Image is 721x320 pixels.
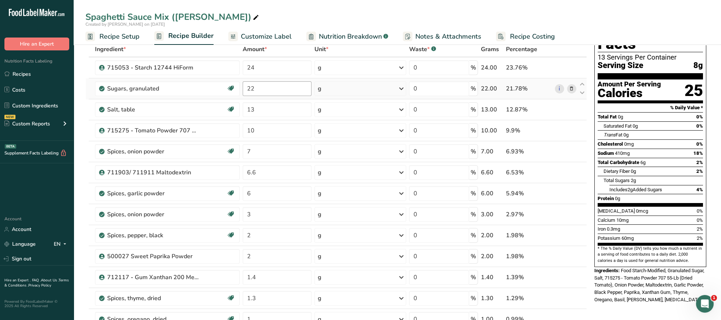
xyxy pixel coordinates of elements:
div: 13.00 [481,105,503,114]
span: Unit [314,45,328,54]
div: 24.00 [481,63,503,72]
div: Spices, garlic powder [107,189,199,198]
div: Waste [409,45,436,54]
div: 1.39% [506,273,552,282]
div: 6.93% [506,147,552,156]
a: Nutrition Breakdown [306,28,388,45]
div: 500027 Sweet Paprika Powder [107,252,199,261]
div: 715053 - Starch 12744 HiForm [107,63,199,72]
span: Customize Label [241,32,292,42]
span: Percentage [506,45,537,54]
a: i [555,84,564,93]
span: 1 [711,295,717,301]
div: g [318,126,321,135]
span: 8g [693,61,703,70]
span: Total Carbohydrate [598,160,639,165]
div: Salt, table [107,105,199,114]
div: g [318,63,321,72]
div: Sugars, granulated [107,84,199,93]
div: 25 [685,81,703,100]
span: 2g [631,178,636,183]
span: 0g [633,123,638,129]
span: 0mg [624,141,634,147]
div: 6.60 [481,168,503,177]
div: 7.00 [481,147,503,156]
span: Cholesterol [598,141,623,147]
div: Spices, thyme, dried [107,294,199,303]
div: 1.40 [481,273,503,282]
div: 22.00 [481,84,503,93]
div: g [318,147,321,156]
span: 10mg [616,217,629,223]
section: % Daily Value * [598,103,703,112]
div: g [318,273,321,282]
span: 6g [640,160,646,165]
div: Spaghetti Sauce Mix ([PERSON_NAME]) [85,10,260,24]
span: 0% [696,123,703,129]
div: 2.97% [506,210,552,219]
span: Iron [598,226,606,232]
span: 0% [697,208,703,214]
span: 0g [623,132,629,138]
i: Trans [604,132,616,138]
div: 1.29% [506,294,552,303]
span: 0% [696,141,703,147]
div: Custom Reports [4,120,50,128]
div: Spices, pepper, black [107,231,199,240]
div: Spices, onion powder [107,147,199,156]
a: About Us . [41,278,59,283]
span: 2% [697,226,703,232]
a: Customize Label [228,28,292,45]
div: 1.30 [481,294,503,303]
div: g [318,105,321,114]
div: 9.9% [506,126,552,135]
div: 2.00 [481,252,503,261]
span: 60mg [622,235,634,241]
div: 13 Servings Per Container [598,54,703,61]
div: g [318,294,321,303]
div: 3.00 [481,210,503,219]
span: Nutrition Breakdown [319,32,382,42]
span: 2% [696,168,703,174]
h1: Nutrition Facts [598,18,703,52]
div: 23.76% [506,63,552,72]
div: 712117 - Gum Xanthan 200 Mesh 55-Lb [107,273,199,282]
span: Recipe Setup [99,32,140,42]
span: Calcium [598,217,615,223]
span: Created by [PERSON_NAME] on [DATE] [85,21,165,27]
a: Terms & Conditions . [4,278,69,288]
div: g [318,231,321,240]
div: 711903/ 711911 Maltodextrin [107,168,199,177]
span: 2% [697,235,703,241]
button: Hire an Expert [4,38,69,50]
div: Calories [598,88,661,99]
a: Recipe Builder [154,28,214,45]
div: 715275 - Tomato Powder 707 55-Lb [107,126,199,135]
span: Ingredient [95,45,126,54]
span: 18% [693,150,703,156]
a: Recipe Costing [496,28,555,45]
div: 1.98% [506,252,552,261]
a: Language [4,238,36,250]
iframe: Intercom live chat [696,295,714,313]
span: Ingredients: [594,268,620,273]
div: NEW [4,115,15,119]
a: FAQ . [32,278,41,283]
div: g [318,210,321,219]
span: 0mcg [636,208,648,214]
div: 1.98% [506,231,552,240]
span: Amount [243,45,267,54]
div: Amount Per Serving [598,81,661,88]
span: 0g [618,114,623,120]
span: Total Fat [598,114,617,120]
div: 5.94% [506,189,552,198]
div: Powered By FoodLabelMaker © 2025 All Rights Reserved [4,299,69,308]
span: Total Sugars [604,178,630,183]
div: 2.00 [481,231,503,240]
span: Dietary Fiber [604,168,630,174]
span: Sodium [598,150,614,156]
div: 6.53% [506,168,552,177]
a: Recipe Setup [85,28,140,45]
div: EN [54,240,69,249]
span: 0g [615,196,620,201]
